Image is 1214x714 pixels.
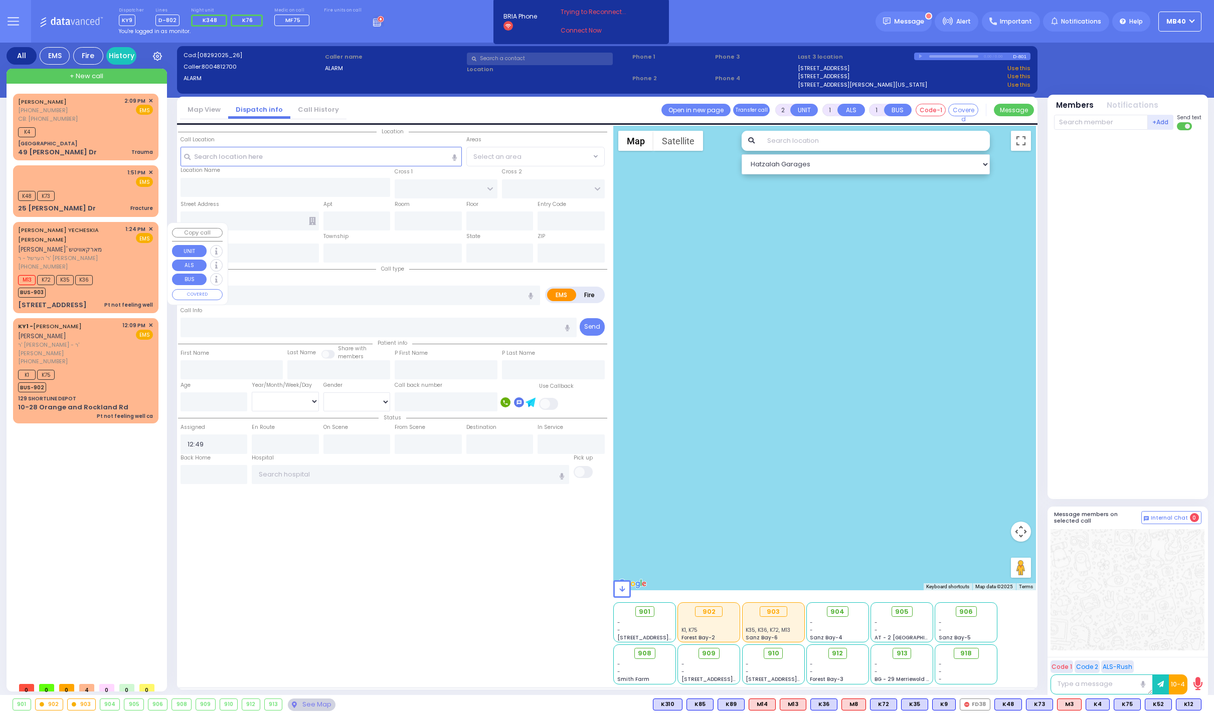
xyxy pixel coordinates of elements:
div: K73 [1026,698,1053,710]
div: K35 [901,698,928,710]
small: Share with [338,345,367,352]
a: [STREET_ADDRESS] [798,64,849,73]
span: 906 [959,607,973,617]
span: 2:09 PM [124,97,145,105]
span: ר' הערשל - ר' [PERSON_NAME] [18,254,122,263]
div: BLS [1026,698,1053,710]
span: [PERSON_NAME] [18,332,66,340]
span: You're logged in as monitor. [119,28,191,35]
a: [PERSON_NAME] [18,322,82,330]
label: Floor [466,200,478,208]
div: K12 [1176,698,1201,710]
span: 8004812700 [202,63,237,71]
span: - [939,626,942,634]
div: ALS [780,698,806,710]
a: Call History [290,105,346,114]
span: 910 [768,648,779,658]
div: BLS [901,698,928,710]
span: - [617,668,620,675]
label: Lines [155,8,180,14]
label: Caller name [325,53,463,61]
span: 901 [639,607,650,617]
span: [PHONE_NUMBER] [18,263,68,271]
label: Room [395,200,410,208]
span: 905 [895,607,909,617]
button: Toggle fullscreen view [1011,131,1031,151]
span: BRIA Phone [503,12,537,21]
span: - [810,626,813,634]
label: In Service [538,423,563,431]
button: Code 2 [1075,660,1100,673]
label: Last Name [287,349,316,357]
span: Forest Bay-2 [681,634,715,641]
label: Use Callback [539,382,574,390]
span: [STREET_ADDRESS][PERSON_NAME] [617,634,712,641]
div: 901 [13,699,31,710]
span: - [810,619,813,626]
button: ALS [172,260,207,272]
input: Search member [1054,115,1148,130]
div: Fracture [130,204,153,212]
button: Show street map [618,131,653,151]
button: 10-4 [1169,674,1187,694]
span: Sanz Bay-5 [939,634,971,641]
label: Apt [323,200,332,208]
div: - [939,675,994,683]
span: BG - 29 Merriewold S. [875,675,931,683]
span: 4 [79,684,94,691]
span: K48 [18,191,36,201]
label: ALARM [325,64,463,73]
span: - [875,619,878,626]
span: Message [894,17,924,27]
span: 12:09 PM [122,322,145,329]
span: BUS-902 [18,382,46,392]
div: BLS [994,698,1022,710]
label: Caller: [184,63,322,71]
input: Search location [761,131,990,151]
label: Location Name [181,166,220,174]
div: Trauma [131,148,153,156]
div: BLS [810,698,837,710]
span: Forest Bay-3 [810,675,843,683]
button: BUS [172,274,207,286]
span: 904 [830,607,844,617]
a: [PERSON_NAME] [18,98,67,106]
span: Status [379,414,406,421]
span: Select an area [473,152,522,162]
input: Search location here [181,147,462,166]
label: Cross 2 [502,168,522,176]
label: Last 3 location [798,53,914,61]
a: Dispatch info [228,105,290,114]
div: 902 [695,606,723,617]
span: Alert [956,17,971,26]
span: Call type [376,265,409,273]
a: [STREET_ADDRESS][PERSON_NAME][US_STATE] [798,81,927,89]
div: Pt not feeling well [104,301,153,309]
div: K85 [686,698,714,710]
label: Township [323,232,349,241]
span: - [681,668,684,675]
label: Call Location [181,136,215,144]
label: State [466,232,480,241]
div: 902 [36,699,63,710]
span: 0 [1190,513,1199,522]
span: Sanz Bay-4 [810,634,842,641]
label: Gender [323,381,342,389]
label: Fire [576,289,604,301]
span: ✕ [148,225,153,233]
label: ZIP [538,232,545,241]
a: History [106,47,136,65]
span: - [746,668,749,675]
div: K310 [653,698,682,710]
span: 0 [59,684,74,691]
span: - [810,668,813,675]
label: Cad: [184,51,322,60]
div: 910 [220,699,238,710]
span: Trying to Reconnect... [561,8,640,17]
span: K76 [242,16,253,24]
label: Entry Code [538,200,566,208]
span: 1:24 PM [125,225,145,233]
div: EMS [40,47,70,65]
span: 909 [702,648,716,658]
img: Logo [40,15,106,28]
